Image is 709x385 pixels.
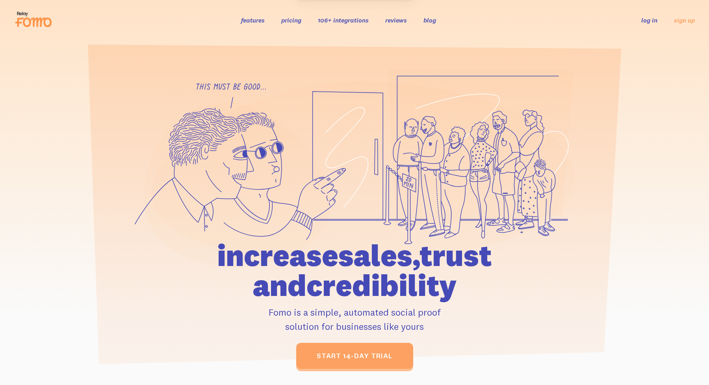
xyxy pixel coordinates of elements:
[385,16,407,24] a: reviews
[172,240,537,300] h1: increase sales, trust and credibility
[172,305,537,333] p: Fomo is a simple, automated social proof solution for businesses like yours
[281,16,301,24] a: pricing
[241,16,265,24] a: features
[296,343,413,369] a: start 14-day trial
[641,16,657,24] a: log in
[318,16,369,24] a: 106+ integrations
[423,16,436,24] a: blog
[674,16,695,24] a: sign up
